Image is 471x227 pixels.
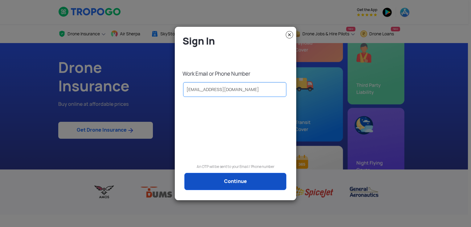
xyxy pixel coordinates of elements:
[184,173,286,190] a: Continue
[179,164,292,170] p: An OTP will be sent to your Email / Phone number
[182,35,292,47] h4: Sign In
[183,82,286,97] input: Your Email Id / Phone Number
[286,31,293,38] img: close
[182,70,292,77] p: Work Email or Phone Number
